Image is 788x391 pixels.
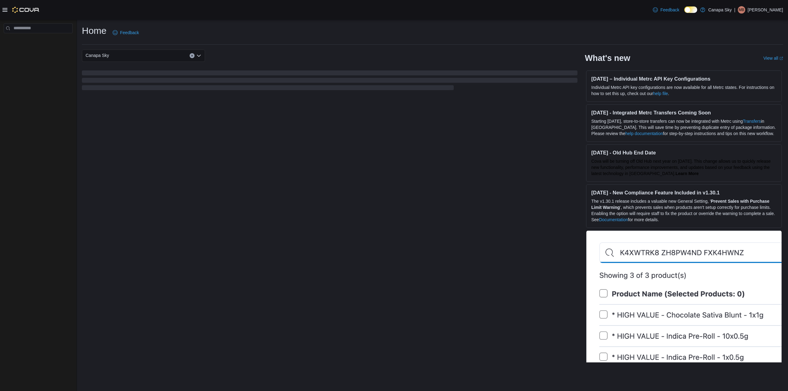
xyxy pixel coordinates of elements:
[585,53,630,63] h2: What's new
[196,53,201,58] button: Open list of options
[675,171,698,176] a: Learn More
[660,7,679,13] span: Feedback
[120,30,139,36] span: Feedback
[4,34,73,49] nav: Complex example
[190,53,195,58] button: Clear input
[591,199,770,210] strong: Prevent Sales with Purchase Limit Warning
[86,52,109,59] span: Canapa Sky
[763,56,783,61] a: View allExternal link
[591,198,777,223] p: The v1.30.1 release includes a valuable new General Setting, ' ', which prevents sales when produ...
[739,6,744,14] span: MB
[591,190,777,196] h3: [DATE] - New Compliance Feature Included in v1.30.1
[110,26,141,39] a: Feedback
[591,150,777,156] h3: [DATE] - Old Hub End Date
[591,159,771,176] span: Cova will be turning off Old Hub next year on [DATE]. This change allows us to quickly release ne...
[779,57,783,60] svg: External link
[738,6,745,14] div: Michael Barcellona
[591,84,777,97] p: Individual Metrc API key configurations are now available for all Metrc states. For instructions ...
[653,91,668,96] a: help file
[82,25,107,37] h1: Home
[591,118,777,137] p: Starting [DATE], store-to-store transfers can now be integrated with Metrc using in [GEOGRAPHIC_D...
[625,131,663,136] a: help documentation
[748,6,783,14] p: [PERSON_NAME]
[599,217,628,222] a: Documentation
[650,4,681,16] a: Feedback
[591,76,777,82] h3: [DATE] – Individual Metrc API Key Configurations
[734,6,735,14] p: |
[12,7,40,13] img: Cova
[591,110,777,116] h3: [DATE] - Integrated Metrc Transfers Coming Soon
[708,6,732,14] p: Canapa Sky
[743,119,761,124] a: Transfers
[684,6,697,13] input: Dark Mode
[82,72,577,91] span: Loading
